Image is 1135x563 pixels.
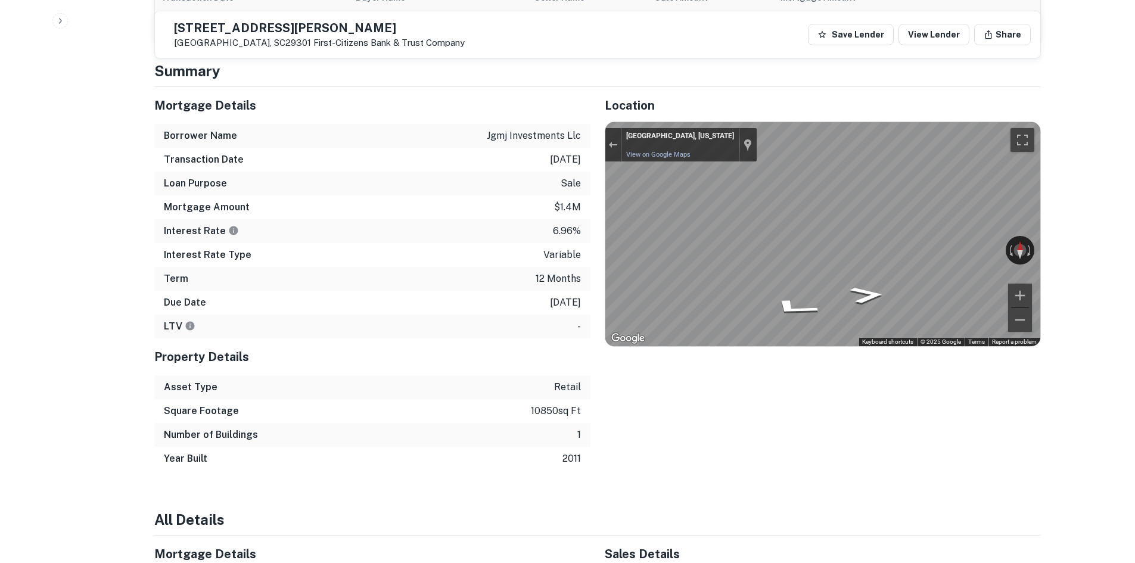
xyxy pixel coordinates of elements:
[164,248,251,262] h6: Interest Rate Type
[174,22,465,34] h5: [STREET_ADDRESS][PERSON_NAME]
[164,129,237,143] h6: Borrower Name
[536,272,581,286] p: 12 months
[1008,284,1032,307] button: Zoom in
[1026,236,1034,265] button: Rotate clockwise
[1008,308,1032,332] button: Zoom out
[164,272,188,286] h6: Term
[554,200,581,214] p: $1.4m
[744,138,752,151] a: Show location on map
[164,224,239,238] h6: Interest Rate
[968,338,985,345] a: Terms
[1014,236,1026,265] button: Reset the view
[174,38,465,48] p: [GEOGRAPHIC_DATA], SC29301
[921,338,961,345] span: © 2025 Google
[164,153,244,167] h6: Transaction Date
[835,282,898,307] path: Go East
[154,348,590,366] h5: Property Details
[154,97,590,114] h5: Mortgage Details
[313,38,465,48] a: First-citizens Bank & Trust Company
[550,296,581,310] p: [DATE]
[605,136,621,153] button: Exit the Street View
[164,428,258,442] h6: Number of Buildings
[487,129,581,143] p: jgmj investments llc
[550,153,581,167] p: [DATE]
[228,225,239,236] svg: The interest rates displayed on the website are for informational purposes only and may be report...
[577,428,581,442] p: 1
[608,331,648,346] img: Google
[992,338,1037,345] a: Report a problem
[164,296,206,310] h6: Due Date
[808,24,894,45] button: Save Lender
[862,338,913,346] button: Keyboard shortcuts
[164,176,227,191] h6: Loan Purpose
[561,176,581,191] p: sale
[164,319,195,334] h6: LTV
[553,224,581,238] p: 6.96%
[164,452,207,466] h6: Year Built
[554,380,581,394] p: retail
[164,404,239,418] h6: Square Footage
[577,319,581,334] p: -
[164,200,250,214] h6: Mortgage Amount
[626,151,691,158] a: View on Google Maps
[749,294,838,321] path: Go Southwest
[154,545,590,563] h5: Mortgage Details
[531,404,581,418] p: 10850 sq ft
[543,248,581,262] p: variable
[605,97,1041,114] h5: Location
[154,60,1041,82] h4: Summary
[1010,128,1034,152] button: Toggle fullscreen view
[605,122,1040,346] div: Street View
[1075,468,1135,525] iframe: Chat Widget
[974,24,1031,45] button: Share
[154,509,1041,530] h4: All Details
[562,452,581,466] p: 2011
[626,132,734,141] div: [GEOGRAPHIC_DATA], [US_STATE]
[164,380,217,394] h6: Asset Type
[1006,236,1014,265] button: Rotate counterclockwise
[605,122,1040,346] div: Map
[608,331,648,346] a: Open this area in Google Maps (opens a new window)
[898,24,969,45] a: View Lender
[185,321,195,331] svg: LTVs displayed on the website are for informational purposes only and may be reported incorrectly...
[605,545,1041,563] h5: Sales Details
